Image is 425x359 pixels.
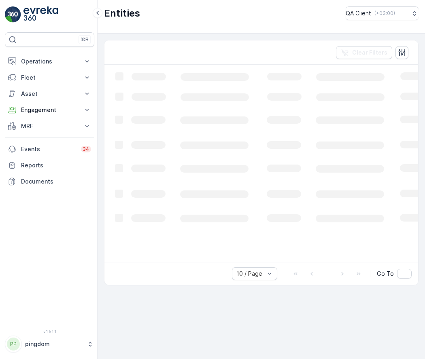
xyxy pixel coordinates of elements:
[5,157,94,173] a: Reports
[5,53,94,70] button: Operations
[377,270,394,278] span: Go To
[81,36,89,43] p: ⌘B
[7,338,20,351] div: PP
[21,122,78,130] p: MRF
[21,145,76,153] p: Events
[21,90,78,98] p: Asset
[346,9,371,17] p: QA Client
[104,7,140,20] p: Entities
[25,340,83,348] p: pingdom
[374,10,395,17] p: ( +03:00 )
[5,141,94,157] a: Events34
[21,106,78,114] p: Engagement
[21,161,91,169] p: Reports
[5,102,94,118] button: Engagement
[352,49,387,57] p: Clear Filters
[5,6,21,23] img: logo
[5,86,94,102] button: Asset
[5,118,94,134] button: MRF
[23,6,58,23] img: logo_light-DOdMpM7g.png
[21,177,91,186] p: Documents
[5,329,94,334] span: v 1.51.1
[5,70,94,86] button: Fleet
[83,146,89,152] p: 34
[21,57,78,65] p: Operations
[346,6,419,20] button: QA Client(+03:00)
[5,336,94,353] button: PPpingdom
[5,173,94,190] a: Documents
[21,74,78,82] p: Fleet
[336,46,392,59] button: Clear Filters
